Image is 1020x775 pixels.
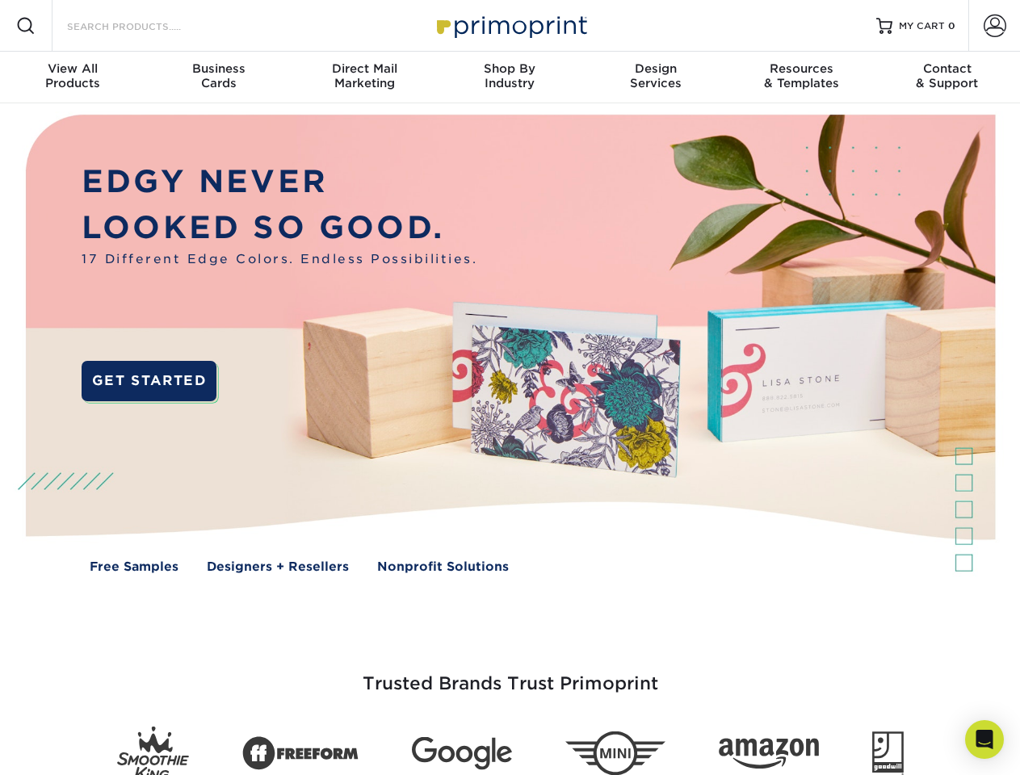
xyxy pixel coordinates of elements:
span: 17 Different Edge Colors. Endless Possibilities. [82,250,477,269]
a: Designers + Resellers [207,558,349,576]
a: BusinessCards [145,52,291,103]
span: Business [145,61,291,76]
img: Goodwill [872,731,904,775]
a: GET STARTED [82,361,216,401]
img: Google [412,737,512,770]
div: Industry [437,61,582,90]
a: Direct MailMarketing [292,52,437,103]
span: MY CART [899,19,945,33]
h3: Trusted Brands Trust Primoprint [38,635,983,714]
span: Resources [728,61,874,76]
a: Contact& Support [875,52,1020,103]
div: & Templates [728,61,874,90]
div: Services [583,61,728,90]
a: DesignServices [583,52,728,103]
img: Primoprint [430,8,591,43]
p: EDGY NEVER [82,159,477,205]
span: Shop By [437,61,582,76]
a: Shop ByIndustry [437,52,582,103]
span: Contact [875,61,1020,76]
a: Nonprofit Solutions [377,558,509,576]
div: Cards [145,61,291,90]
span: Design [583,61,728,76]
span: Direct Mail [292,61,437,76]
span: 0 [948,20,955,31]
p: LOOKED SO GOOD. [82,205,477,251]
input: SEARCH PRODUCTS..... [65,16,223,36]
div: Open Intercom Messenger [965,720,1004,759]
div: Marketing [292,61,437,90]
a: Free Samples [90,558,178,576]
div: & Support [875,61,1020,90]
a: Resources& Templates [728,52,874,103]
img: Amazon [719,739,819,769]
